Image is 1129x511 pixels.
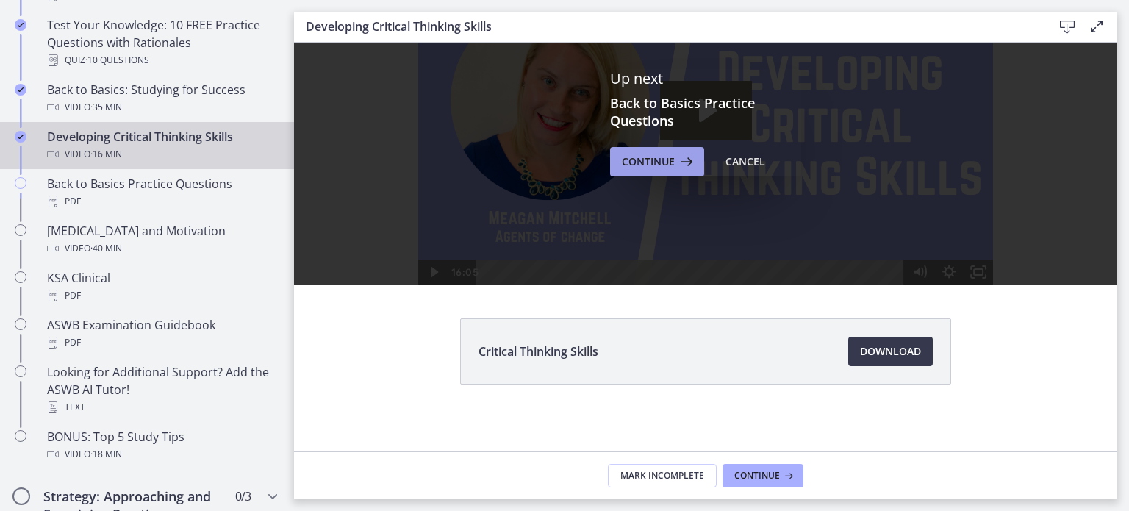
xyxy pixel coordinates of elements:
[235,487,251,505] span: 0 / 3
[860,343,921,360] span: Download
[47,316,276,351] div: ASWB Examination Guidebook
[47,399,276,416] div: Text
[714,147,777,176] button: Cancel
[608,464,717,487] button: Mark Incomplete
[366,120,458,179] button: Play Video: cbe0uvmtov91j64ibpdg.mp4
[610,147,704,176] button: Continue
[47,334,276,351] div: PDF
[47,446,276,463] div: Video
[124,299,154,324] button: Play Video
[193,299,603,324] div: Playbar
[47,175,276,210] div: Back to Basics Practice Questions
[15,131,26,143] i: Completed
[47,428,276,463] div: BONUS: Top 5 Study Tips
[47,240,276,257] div: Video
[47,128,276,163] div: Developing Critical Thinking Skills
[47,51,276,69] div: Quiz
[479,343,598,360] span: Critical Thinking Skills
[620,470,704,482] span: Mark Incomplete
[47,287,276,304] div: PDF
[723,464,803,487] button: Continue
[15,84,26,96] i: Completed
[640,299,670,324] button: Show settings menu
[670,299,699,324] button: Fullscreen
[610,94,801,129] h3: Back to Basics Practice Questions
[15,19,26,31] i: Completed
[610,69,801,88] p: Up next
[47,222,276,257] div: [MEDICAL_DATA] and Motivation
[90,146,122,163] span: · 16 min
[90,99,122,116] span: · 35 min
[47,81,276,116] div: Back to Basics: Studying for Success
[90,240,122,257] span: · 40 min
[306,18,1029,35] h3: Developing Critical Thinking Skills
[47,16,276,69] div: Test Your Knowledge: 10 FREE Practice Questions with Rationales
[725,153,765,171] div: Cancel
[85,51,149,69] span: · 10 Questions
[848,337,933,366] a: Download
[47,99,276,116] div: Video
[611,299,640,324] button: Mute
[47,193,276,210] div: PDF
[622,153,675,171] span: Continue
[47,269,276,304] div: KSA Clinical
[47,363,276,416] div: Looking for Additional Support? Add the ASWB AI Tutor!
[734,470,780,482] span: Continue
[47,146,276,163] div: Video
[90,446,122,463] span: · 18 min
